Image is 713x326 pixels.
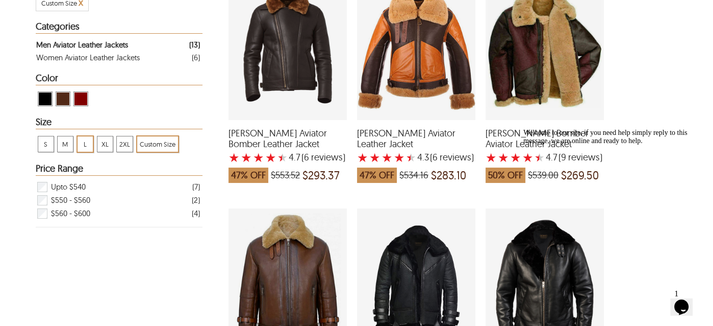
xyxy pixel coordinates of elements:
div: Heading Filter Men Aviator Leather Jackets by Size [36,117,202,129]
a: Eric Aviator Bomber Leather Jacket with a 4.666666666666667 Star Rating 6 Product Review which wa... [228,113,347,188]
div: View L Men Aviator Leather Jackets [77,135,94,153]
div: View Brown ( Brand Color ) Men Aviator Leather Jackets [56,91,70,106]
span: (6 [430,152,438,162]
label: 3 rating [253,152,264,162]
span: $534.16 [399,170,428,180]
span: $560 - $600 [51,207,90,220]
div: View Maroon Men Aviator Leather Jackets [73,91,88,106]
div: Heading Filter Men Aviator Leather Jackets by Price Range [36,164,202,176]
div: View Black Men Aviator Leather Jackets [38,91,53,106]
label: 4.3 [417,152,429,162]
span: reviews [438,152,471,162]
label: 4.7 [289,152,300,162]
label: 2 rating [369,152,380,162]
div: Men Aviator Leather Jackets [36,38,128,51]
span: 47% OFF [228,168,268,183]
label: 1 rating [228,152,240,162]
span: M [58,136,73,152]
label: 2 rating [498,152,509,162]
span: Upto $540 [51,180,86,194]
div: Heading Filter Men Aviator Leather Jackets by Color [36,73,202,85]
span: Gary Aviator Leather Jacket [357,128,475,150]
div: View M Men Aviator Leather Jackets [57,136,73,152]
div: View 2XL Men Aviator Leather Jackets [116,136,133,152]
div: ( 13 ) [189,38,200,51]
div: ( 7 ) [192,180,200,193]
span: Eric Aviator Bomber Leather Jacket [228,128,347,150]
label: 4 rating [394,152,405,162]
label: 4 rating [265,152,276,162]
span: $293.37 [302,170,340,180]
label: 2 rating [241,152,252,162]
span: Welcome to our site, if you need help simply reply to this message, we are online and ready to help. [4,4,168,20]
div: View Custom Size Men Aviator Leather Jackets [136,135,179,153]
span: XL [97,136,113,152]
span: $553.52 [271,170,300,180]
iframe: chat widget [670,285,703,316]
label: 5 rating [406,152,416,162]
span: Custom Size [137,136,178,152]
iframe: chat widget [519,125,703,280]
div: Filter Upto $540 Men Aviator Leather Jackets [36,180,200,194]
label: 1 rating [486,152,497,162]
label: 3 rating [510,152,521,162]
span: ) [430,152,474,162]
span: (6 [301,152,309,162]
span: $283.10 [431,170,466,180]
label: 5 rating [277,152,288,162]
a: Gary Aviator Leather Jacket with a 4.333333333333334 Star Rating 6 Product Review which was at a ... [357,113,475,188]
div: View XL Men Aviator Leather Jackets [97,136,113,152]
span: S [38,136,54,152]
div: Filter $560 - $600 Men Aviator Leather Jackets [36,207,200,220]
div: View S Men Aviator Leather Jackets [38,136,54,152]
span: 50% OFF [486,168,525,183]
span: 2XL [117,136,133,152]
div: ( 6 ) [192,51,200,64]
div: ( 4 ) [192,207,200,220]
span: 47% OFF [357,168,397,183]
span: reviews [309,152,343,162]
div: Filter $550 - $560 Men Aviator Leather Jackets [36,194,200,207]
div: Women Aviator Leather Jackets [36,51,140,64]
a: Filter Men Aviator Leather Jackets [36,38,200,51]
div: Heading Filter Men Aviator Leather Jackets by Categories [36,21,202,34]
span: George Bomber Aviator Leather Jacket [486,128,604,150]
div: ( 2 ) [192,194,200,206]
span: $550 - $560 [51,194,90,207]
label: 1 rating [357,152,368,162]
a: Filter Women Aviator Leather Jackets [36,51,200,64]
label: 3 rating [381,152,393,162]
span: L [78,136,93,152]
div: Welcome to our site, if you need help simply reply to this message, we are online and ready to help. [4,4,188,20]
span: ) [301,152,345,162]
a: George Bomber Aviator Leather Jacket with a 4.666666666666666 Star Rating 9 Product Review which ... [486,113,604,188]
